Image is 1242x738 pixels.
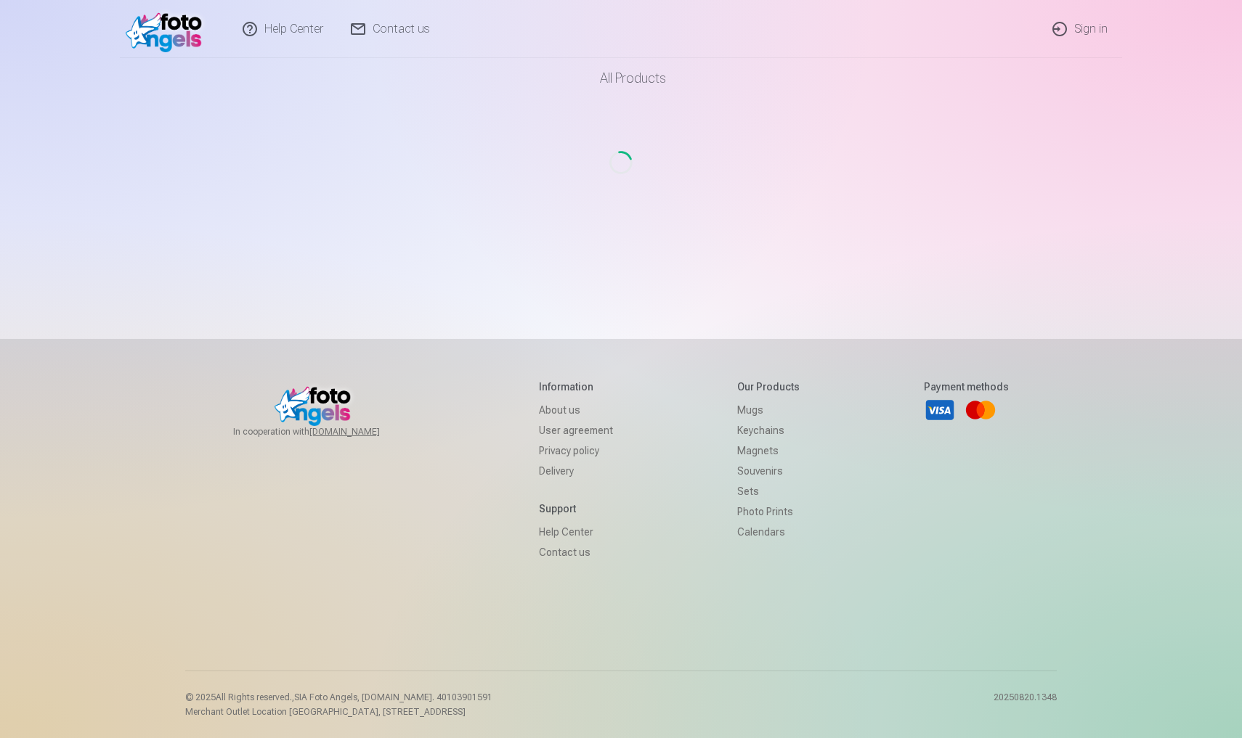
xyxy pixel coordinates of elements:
[737,400,800,420] a: Mugs
[994,692,1057,718] p: 20250820.1348
[185,692,492,703] p: © 2025 All Rights reserved. ,
[737,522,800,542] a: Calendars
[965,394,997,426] a: Mastercard
[924,394,956,426] a: Visa
[539,440,613,461] a: Privacy policy
[539,522,613,542] a: Help Center
[539,400,613,420] a: About us
[539,380,613,394] h5: Information
[737,380,800,394] h5: Our products
[185,706,492,718] p: Merchant Outlet Location [GEOGRAPHIC_DATA], [STREET_ADDRESS]
[924,380,1009,394] h5: Payment methods
[309,426,415,438] a: [DOMAIN_NAME]
[294,692,492,702] span: SIA Foto Angels, [DOMAIN_NAME]. 40103901591
[559,58,683,99] a: All products
[737,461,800,481] a: Souvenirs
[126,6,209,52] img: /v1
[737,481,800,501] a: Sets
[539,501,613,516] h5: Support
[737,440,800,461] a: Magnets
[539,420,613,440] a: User agreement
[737,501,800,522] a: Photo prints
[233,426,415,438] span: In cooperation with
[539,461,613,481] a: Delivery
[539,542,613,562] a: Contact us
[737,420,800,440] a: Keychains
